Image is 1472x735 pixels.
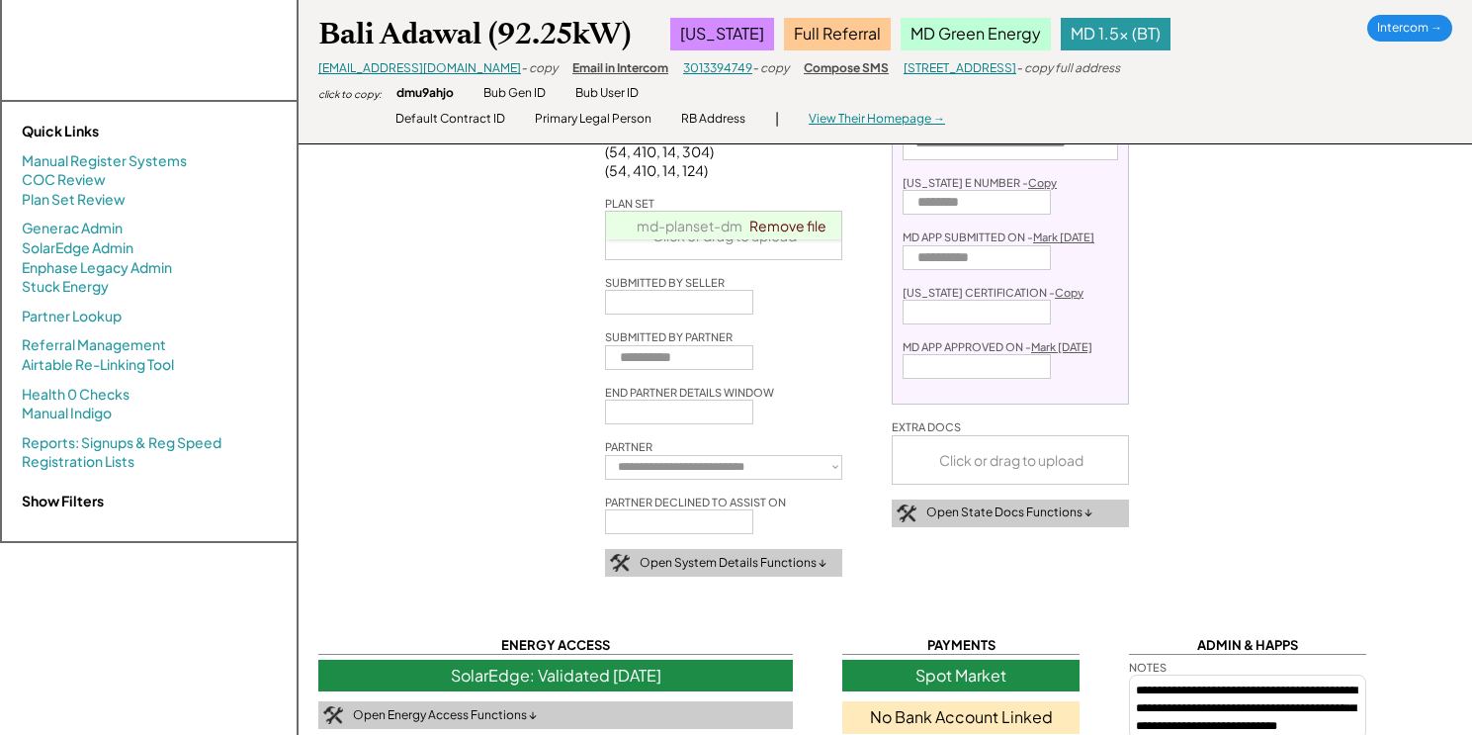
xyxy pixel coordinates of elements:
a: Registration Lists [22,452,134,472]
div: Intercom → [1367,15,1452,42]
div: Quick Links [22,122,219,141]
div: - copy [752,60,789,77]
div: View Their Homepage → [809,111,945,128]
img: tool-icon.png [323,706,343,724]
a: SolarEdge Admin [22,238,133,258]
div: PARTNER DECLINED TO ASSIST ON [605,495,786,509]
a: Plan Set Review [22,190,126,210]
div: PAYMENTS [842,636,1080,655]
a: md-planset-dmu9ahjo.pdf [637,217,814,234]
div: SolarEdge: Validated [DATE] [318,660,793,691]
a: Enphase Legacy Admin [22,258,172,278]
strong: Show Filters [22,492,104,509]
div: [US_STATE] E NUMBER - [903,175,1057,190]
div: Open System Details Functions ↓ [640,555,826,572]
div: ADMIN & HAPPS [1129,636,1366,655]
div: [US_STATE] [670,18,774,49]
img: tool-icon.png [897,505,916,522]
u: Copy [1055,286,1083,299]
u: Mark [DATE] [1033,230,1094,243]
div: SUBMITTED BY SELLER [605,275,725,290]
div: Default Contract ID [395,111,505,128]
div: MD 1.5x (BT) [1061,18,1170,49]
a: Manual Register Systems [22,151,187,171]
div: RB Address [681,111,745,128]
a: Manual Indigo [22,404,112,423]
a: [EMAIL_ADDRESS][DOMAIN_NAME] [318,60,521,75]
div: Click or drag to upload [893,436,1130,484]
div: dmu9ahjo [396,85,454,102]
div: MD APP SUBMITTED ON - [903,230,1094,244]
div: EXTRA DOCS [892,419,961,434]
div: Compose SMS [804,60,889,77]
div: No Bank Account Linked [842,701,1080,733]
div: - copy full address [1016,60,1120,77]
div: Bub User ID [575,85,639,102]
div: PLAN SET [605,196,654,211]
a: Generac Admin [22,219,123,238]
u: Mark [DATE] [1031,340,1092,353]
div: Spot Market [842,660,1080,691]
div: MD APP APPROVED ON - [903,339,1092,354]
div: MD Green Energy [901,18,1051,49]
a: COC Review [22,170,106,190]
div: END PARTNER DETAILS WINDOW [605,385,774,400]
a: 3013394749 [683,60,752,75]
div: [US_STATE] CERTIFICATION - [903,285,1083,300]
a: Stuck Energy [22,277,109,297]
a: Reports: Signups & Reg Speed [22,433,221,453]
div: SUBMITTED BY PARTNER [605,329,733,344]
img: tool-icon.png [610,554,630,572]
div: Open State Docs Functions ↓ [926,505,1092,521]
div: Full Referral [784,18,891,49]
div: Bali Adawal (92.25kW) [318,15,631,53]
div: PARTNER [605,439,652,454]
div: click to copy: [318,87,382,101]
div: - copy [521,60,558,77]
div: Open Energy Access Functions ↓ [353,707,537,724]
div: Primary Legal Person [535,111,651,128]
div: NOTES [1129,660,1167,675]
div: Bub Gen ID [483,85,546,102]
u: Copy [1028,176,1057,189]
a: [STREET_ADDRESS] [904,60,1016,75]
div: | [775,109,779,129]
div: Email in Intercom [572,60,668,77]
a: Remove file [742,212,833,239]
div: ENERGY ACCESS [318,636,793,655]
a: Airtable Re-Linking Tool [22,355,174,375]
a: Referral Management [22,335,166,355]
a: Partner Lookup [22,307,122,326]
a: Health 0 Checks [22,385,130,405]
